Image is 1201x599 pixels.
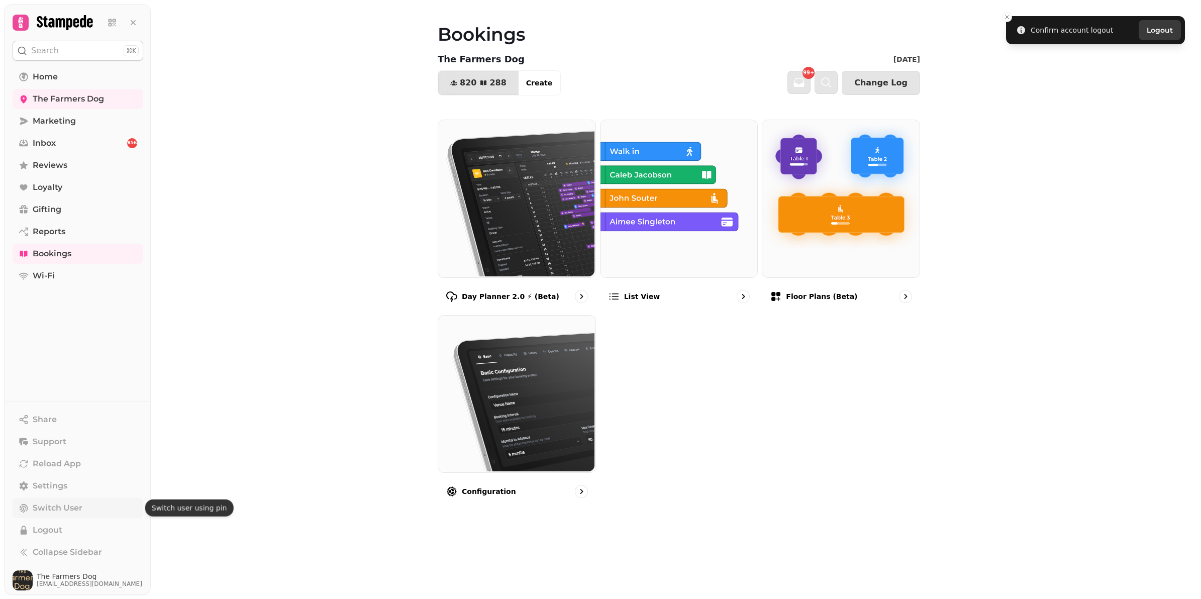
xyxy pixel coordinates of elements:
span: Create [526,79,552,86]
p: [DATE] [893,54,920,64]
button: Create [518,71,560,95]
span: Change Log [854,79,908,87]
a: Reviews [13,155,143,175]
a: Inbox856 [13,133,143,153]
span: Share [33,414,57,426]
img: Day Planner 2.0 ⚡ (Beta) [437,119,594,276]
button: Share [13,410,143,430]
button: Logout [1139,20,1181,40]
p: Day Planner 2.0 ⚡ (Beta) [462,291,559,302]
span: Switch User [33,502,82,514]
span: Inbox [33,137,56,149]
a: Bookings [13,244,143,264]
button: Collapse Sidebar [13,542,143,562]
div: Switch user using pin [145,500,234,517]
a: Day Planner 2.0 ⚡ (Beta)Day Planner 2.0 ⚡ (Beta) [438,120,596,311]
svg: go to [738,291,748,302]
button: Logout [13,520,143,540]
p: List view [624,291,660,302]
button: User avatarThe Farmers Dog[EMAIL_ADDRESS][DOMAIN_NAME] [13,570,143,590]
p: Configuration [462,486,516,496]
a: List viewList view [600,120,758,311]
span: Settings [33,480,67,492]
div: ⌘K [124,45,139,56]
button: Reload App [13,454,143,474]
svg: go to [576,486,586,496]
a: Marketing [13,111,143,131]
img: Floor Plans (beta) [761,119,919,276]
span: Collapse Sidebar [33,546,102,558]
button: Close toast [1002,12,1012,22]
button: Change Log [842,71,920,95]
a: Loyalty [13,177,143,197]
span: [EMAIL_ADDRESS][DOMAIN_NAME] [37,580,142,588]
span: 99+ [803,70,814,75]
span: 856 [128,140,137,147]
span: Logout [33,524,62,536]
p: Floor Plans (beta) [786,291,857,302]
span: Support [33,436,66,448]
button: Switch User [13,498,143,518]
span: Reviews [33,159,67,171]
span: Loyalty [33,181,62,193]
span: Home [33,71,58,83]
a: Reports [13,222,143,242]
button: Search⌘K [13,41,143,61]
span: The Farmers Dog [37,573,142,580]
span: The Farmers Dog [33,93,104,105]
a: Home [13,67,143,87]
span: 820 [460,79,476,87]
span: Marketing [33,115,76,127]
span: Wi-Fi [33,270,55,282]
span: Gifting [33,204,61,216]
a: Settings [13,476,143,496]
span: Reports [33,226,65,238]
div: Confirm account logout [1031,25,1113,35]
a: The Farmers Dog [13,89,143,109]
svg: go to [576,291,586,302]
a: Floor Plans (beta)Floor Plans (beta) [762,120,920,311]
span: Reload App [33,458,81,470]
span: 288 [489,79,506,87]
a: ConfigurationConfiguration [438,315,596,507]
img: List view [599,119,757,276]
a: Wi-Fi [13,266,143,286]
img: User avatar [13,570,33,590]
img: Configuration [437,315,594,472]
button: Support [13,432,143,452]
p: The Farmers Dog [438,52,525,66]
span: Bookings [33,248,71,260]
p: Search [31,45,59,57]
a: Gifting [13,199,143,220]
svg: go to [900,291,911,302]
button: 820288 [438,71,519,95]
